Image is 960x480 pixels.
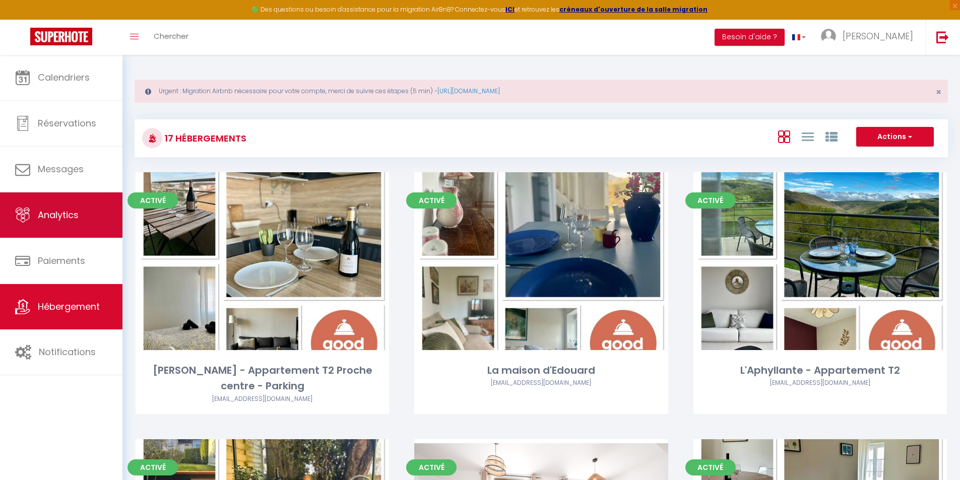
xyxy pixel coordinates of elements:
[505,5,515,14] a: ICI
[778,128,790,145] a: Vue en Box
[825,128,838,145] a: Vue par Groupe
[559,5,708,14] a: créneaux d'ouverture de la salle migration
[715,29,785,46] button: Besoin d'aide ?
[38,117,96,129] span: Réservations
[414,378,668,388] div: Airbnb
[936,31,949,43] img: logout
[38,300,100,313] span: Hébergement
[135,80,948,103] div: Urgent : Migration Airbnb nécessaire pour votre compte, merci de suivre ces étapes (5 min) -
[693,378,947,388] div: Airbnb
[39,346,96,358] span: Notifications
[414,363,668,378] div: La maison d'Edouard
[38,163,84,175] span: Messages
[685,459,736,475] span: Activé
[162,127,246,150] h3: 17 Hébergements
[38,209,79,221] span: Analytics
[843,30,913,42] span: [PERSON_NAME]
[38,254,85,267] span: Paiements
[936,86,941,98] span: ×
[38,71,90,84] span: Calendriers
[813,20,926,55] a: ... [PERSON_NAME]
[936,88,941,97] button: Close
[8,4,38,34] button: Ouvrir le widget de chat LiveChat
[127,459,178,475] span: Activé
[136,394,389,404] div: Airbnb
[802,128,814,145] a: Vue en Liste
[406,192,457,209] span: Activé
[146,20,196,55] a: Chercher
[136,363,389,394] div: [PERSON_NAME] - Appartement T2 Proche centre - Parking
[437,87,500,95] a: [URL][DOMAIN_NAME]
[821,29,836,44] img: ...
[685,192,736,209] span: Activé
[154,31,188,41] span: Chercher
[127,192,178,209] span: Activé
[406,459,457,475] span: Activé
[856,127,934,147] button: Actions
[30,28,92,45] img: Super Booking
[693,363,947,378] div: L'Aphyllante - Appartement T2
